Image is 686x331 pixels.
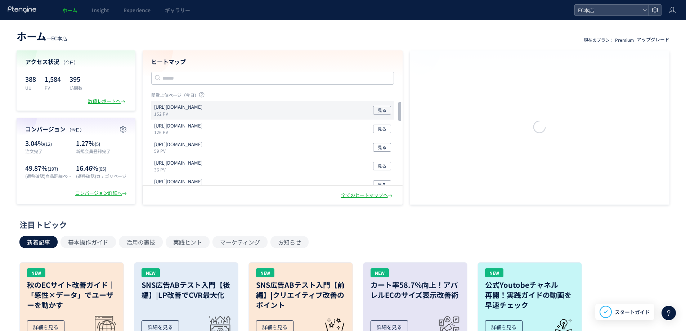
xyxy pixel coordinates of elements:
p: (遷移確認)商品詳細ページ [25,173,72,179]
p: 126 PV [154,129,205,135]
span: 見る [378,106,386,115]
h4: アクセス状況 [25,58,127,66]
p: 新規会員登録完了 [76,148,127,154]
span: （今日） [61,59,78,65]
h4: コンバージョン [25,125,127,133]
div: アップグレード [637,36,669,43]
span: ホーム [17,29,46,43]
button: 見る [373,106,391,115]
div: 注目トピック [19,219,663,230]
p: 16.46% [76,164,127,173]
p: 注文完了 [25,148,72,154]
button: 新着記事 [19,236,58,248]
span: 見る [378,162,386,170]
span: ギャラリー [165,6,190,14]
p: https://etvos.com/shop/g/gAF10663 [154,178,202,185]
div: NEW [371,268,389,277]
button: マーケティング [212,236,268,248]
p: 訪問数 [70,85,82,91]
div: NEW [485,268,503,277]
div: NEW [27,268,45,277]
p: https://etvos.com/shop/g/gAF10530 [154,160,202,166]
p: 395 [70,73,82,85]
p: https://etvos.com/shop/customer/menu.aspx [154,122,202,129]
p: 3.04% [25,139,72,148]
button: 活用の裏技 [119,236,163,248]
p: 現在のプラン： Premium [584,37,634,43]
button: 見る [373,125,391,133]
p: 49.87% [25,164,72,173]
div: — [17,29,67,43]
span: (197) [48,165,58,172]
p: 152 PV [154,111,205,117]
div: NEW [142,268,160,277]
p: 閲覧上位ページ（今日） [151,92,394,101]
button: 見る [373,162,391,170]
button: お知らせ [270,236,309,248]
p: 1,584 [45,73,61,85]
p: 36 PV [154,166,205,173]
div: 数値レポートへ [88,98,127,105]
p: UU [25,85,36,91]
h3: SNS広告ABテスト入門【後編】|LP改善でCVR最大化 [142,280,231,300]
h3: カート率58.7%向上！アパレルECのサイズ表示改善術 [371,280,460,300]
div: NEW [256,268,274,277]
p: 59 PV [154,148,205,154]
span: (5) [95,140,100,147]
span: 見る [378,143,386,152]
button: 基本操作ガイド [60,236,116,248]
p: https://etvos.com/shop/cart/cart.aspx [154,141,202,148]
p: https://etvos.com/shop/default.aspx [154,104,202,111]
span: Experience [124,6,151,14]
h3: 公式Youtobeチャネル 再開！実践ガイドの動画を 早速チェック [485,280,574,310]
button: 見る [373,180,391,189]
div: コンバージョン詳細へ [75,190,128,197]
h3: 秋のECサイト改善ガイド｜「感性×データ」でユーザーを動かす [27,280,116,310]
span: ホーム [62,6,77,14]
h4: ヒートマップ [151,58,394,66]
p: PV [45,85,61,91]
p: (遷移確認)カテゴリページ [76,173,127,179]
span: EC本店 [51,35,67,42]
span: 見る [378,125,386,133]
span: Insight [92,6,109,14]
p: 388 [25,73,36,85]
span: （今日） [67,126,84,133]
div: 全てのヒートマップへ [341,192,394,199]
button: 実践ヒント [166,236,210,248]
h3: SNS広告ABテスト入門【前編】|クリエイティブ改善のポイント [256,280,345,310]
span: 見る [378,180,386,189]
span: (12) [44,140,52,147]
span: (65) [98,165,106,172]
p: 36 PV [154,185,205,191]
span: スタートガイド [615,308,650,316]
button: 見る [373,143,391,152]
span: EC本店 [576,5,640,15]
p: 1.27% [76,139,127,148]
